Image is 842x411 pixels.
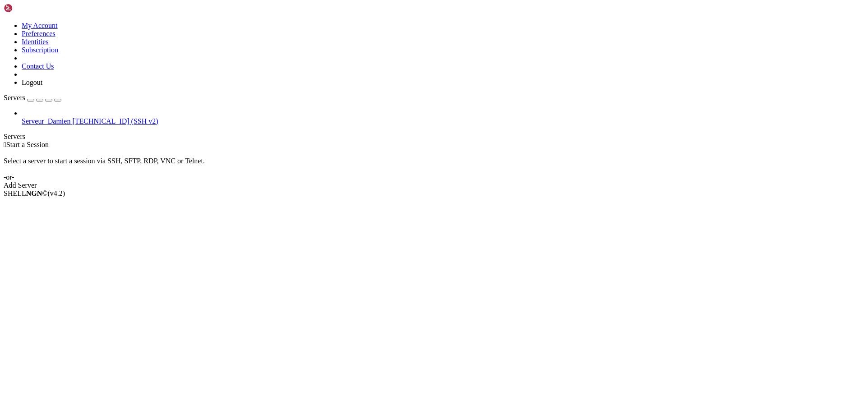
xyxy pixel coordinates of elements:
div: Servers [4,133,838,141]
span: 4.2.0 [48,189,65,197]
a: My Account [22,22,58,29]
li: Serveur_Damien [TECHNICAL_ID] (SSH v2) [22,109,838,125]
span:  [4,141,6,148]
a: Contact Us [22,62,54,70]
span: Start a Session [6,141,49,148]
b: NGN [26,189,42,197]
a: Identities [22,38,49,46]
a: Servers [4,94,61,102]
a: Serveur_Damien [TECHNICAL_ID] (SSH v2) [22,117,838,125]
div: Select a server to start a session via SSH, SFTP, RDP, VNC or Telnet. -or- [4,149,838,181]
span: [TECHNICAL_ID] (SSH v2) [72,117,158,125]
a: Subscription [22,46,58,54]
a: Preferences [22,30,56,37]
span: SHELL © [4,189,65,197]
a: Logout [22,79,42,86]
img: Shellngn [4,4,56,13]
span: Servers [4,94,25,102]
span: Serveur_Damien [22,117,70,125]
div: Add Server [4,181,838,189]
